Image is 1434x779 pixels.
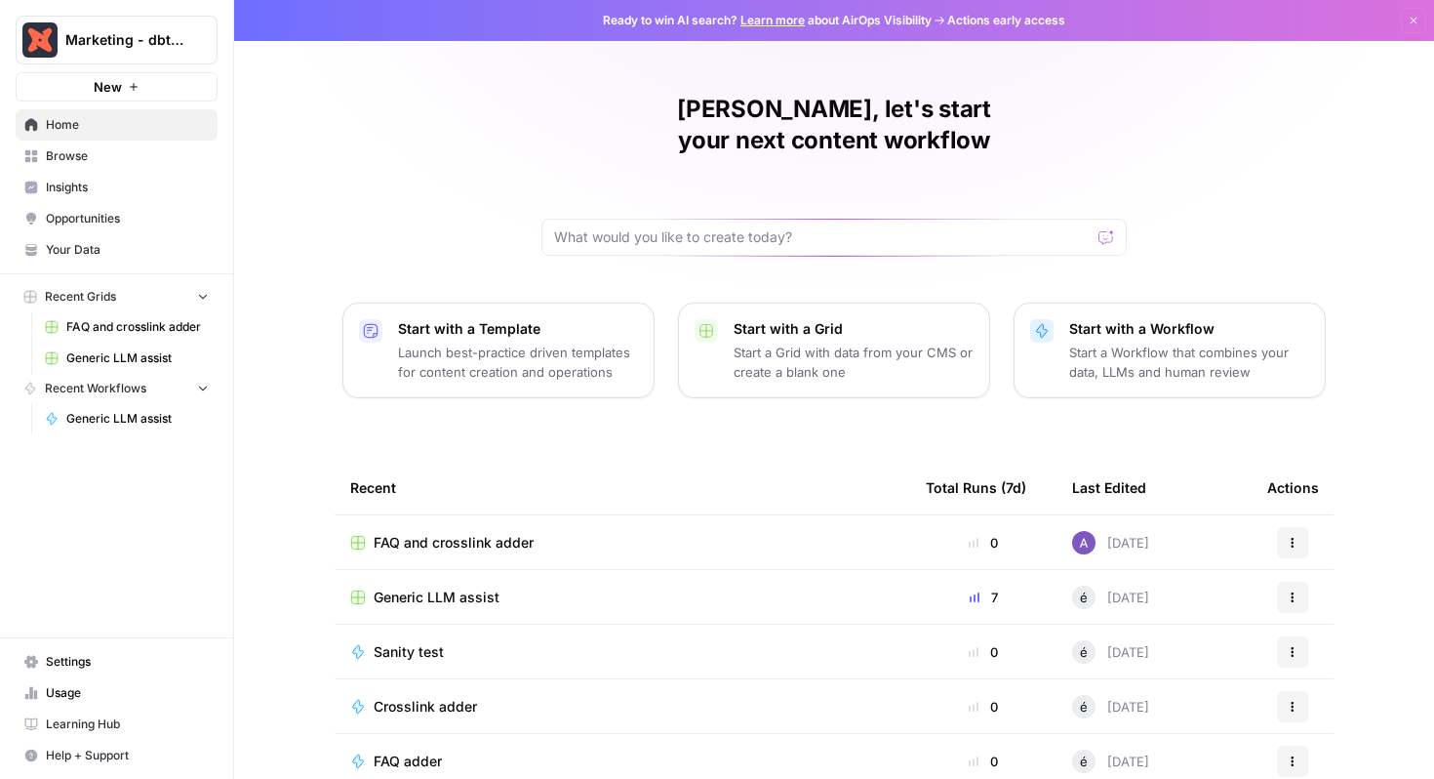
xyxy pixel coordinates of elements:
[734,319,974,339] p: Start with a Grid
[1069,343,1309,382] p: Start a Workflow that combines your data, LLMs and human review
[374,697,477,717] span: Crosslink adder
[66,349,209,367] span: Generic LLM assist
[16,109,218,141] a: Home
[926,588,1041,607] div: 7
[603,12,932,29] span: Ready to win AI search? about AirOps Visibility
[16,646,218,677] a: Settings
[65,30,183,50] span: Marketing - dbt Labs
[46,653,209,671] span: Settings
[350,533,895,553] a: FAQ and crosslink adder
[678,303,990,398] button: Start with a GridStart a Grid with data from your CMS or create a blank one
[16,740,218,771] button: Help + Support
[16,203,218,234] a: Opportunities
[16,374,218,403] button: Recent Workflows
[374,533,534,553] span: FAQ and crosslink adder
[1267,461,1319,514] div: Actions
[398,343,638,382] p: Launch best-practice driven templates for content creation and operations
[350,642,895,662] a: Sanity test
[66,410,209,428] span: Generic LLM assist
[36,343,218,374] a: Generic LLM assist
[46,147,209,165] span: Browse
[374,642,444,662] span: Sanity test
[1080,588,1088,607] span: é
[740,13,805,27] a: Learn more
[16,16,218,64] button: Workspace: Marketing - dbt Labs
[16,172,218,203] a: Insights
[45,380,146,397] span: Recent Workflows
[1072,461,1146,514] div: Last Edited
[1080,642,1088,662] span: é
[926,461,1026,514] div: Total Runs (7d)
[46,241,209,259] span: Your Data
[350,752,895,771] a: FAQ adder
[926,642,1041,662] div: 0
[46,116,209,134] span: Home
[541,94,1127,156] h1: [PERSON_NAME], let's start your next content workflow
[1080,697,1088,717] span: é
[734,343,974,382] p: Start a Grid with data from your CMS or create a blank one
[16,234,218,266] a: Your Data
[94,77,122,97] span: New
[350,588,895,607] a: Generic LLM assist
[16,709,218,740] a: Learning Hub
[1072,695,1149,718] div: [DATE]
[1072,531,1095,554] img: ds5agqbb51quigwrniu38uwj0doi
[926,697,1041,717] div: 0
[45,288,116,306] span: Recent Grids
[1072,640,1149,664] div: [DATE]
[1069,319,1309,339] p: Start with a Workflow
[22,22,58,58] img: Marketing - dbt Labs Logo
[46,210,209,227] span: Opportunities
[36,403,218,434] a: Generic LLM assist
[1080,752,1088,771] span: é
[1072,586,1149,609] div: [DATE]
[16,282,218,311] button: Recent Grids
[554,227,1091,247] input: What would you like to create today?
[374,588,499,607] span: Generic LLM assist
[1072,531,1149,554] div: [DATE]
[926,533,1041,553] div: 0
[46,179,209,196] span: Insights
[947,12,1065,29] span: Actions early access
[374,752,442,771] span: FAQ adder
[46,684,209,702] span: Usage
[1072,750,1149,773] div: [DATE]
[350,697,895,717] a: Crosslink adder
[46,747,209,764] span: Help + Support
[16,677,218,709] a: Usage
[16,72,218,102] button: New
[66,318,209,336] span: FAQ and crosslink adder
[46,716,209,733] span: Learning Hub
[398,319,638,339] p: Start with a Template
[926,752,1041,771] div: 0
[1014,303,1326,398] button: Start with a WorkflowStart a Workflow that combines your data, LLMs and human review
[342,303,655,398] button: Start with a TemplateLaunch best-practice driven templates for content creation and operations
[36,311,218,343] a: FAQ and crosslink adder
[16,141,218,172] a: Browse
[350,461,895,514] div: Recent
